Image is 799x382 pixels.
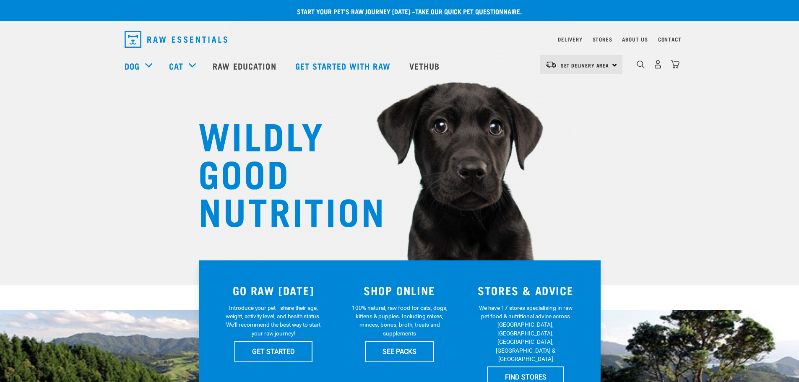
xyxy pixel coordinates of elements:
[561,64,609,67] span: Set Delivery Area
[224,304,323,338] p: Introduce your pet—share their age, weight, activity level, and health status. We'll recommend th...
[365,341,434,362] a: SEE PACKS
[622,38,648,41] a: About Us
[287,49,401,83] a: Get started with Raw
[468,284,584,297] h3: STORES & ADVICE
[198,115,366,229] h1: WILDLY GOOD NUTRITION
[216,284,332,297] h3: GO RAW [DATE]
[671,60,679,69] img: home-icon@2x.png
[401,49,450,83] a: Vethub
[558,38,582,41] a: Delivery
[118,28,682,51] nav: dropdown navigation
[476,304,575,364] p: We have 17 stores specialising in raw pet food & nutritional advice across [GEOGRAPHIC_DATA], [GE...
[653,60,662,69] img: user.png
[415,9,522,13] a: take our quick pet questionnaire.
[658,38,682,41] a: Contact
[204,49,286,83] a: Raw Education
[125,60,140,72] a: Dog
[350,304,449,338] p: 100% natural, raw food for cats, dogs, kittens & puppies. Including mixes, minces, bones, broth, ...
[234,341,312,362] a: GET STARTED
[637,60,645,68] img: home-icon-1@2x.png
[169,60,183,72] a: Cat
[341,284,458,297] h3: SHOP ONLINE
[545,61,557,68] img: van-moving.png
[125,31,227,48] img: Raw Essentials Logo
[593,38,612,41] a: Stores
